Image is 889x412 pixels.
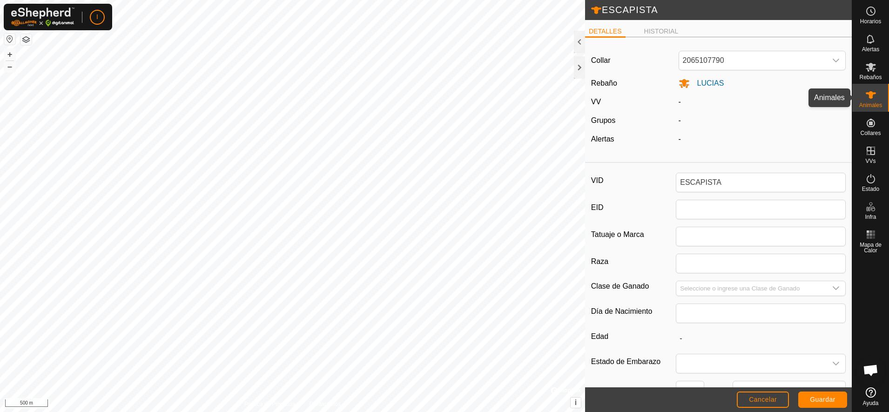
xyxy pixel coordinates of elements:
[591,354,676,370] label: Estado de Embarazo
[690,79,724,87] span: LUCIAS
[585,27,626,38] li: DETALLES
[591,304,676,319] label: Día de Nacimiento
[675,134,850,145] div: -
[591,281,676,292] label: Clase de Ganado
[679,51,827,70] span: 2065107790
[591,173,676,189] label: VID
[591,381,676,404] label: Peso
[591,116,615,124] label: Grupos
[11,7,74,27] img: Logo Gallagher
[860,130,881,136] span: Collares
[862,47,879,52] span: Alertas
[4,34,15,45] button: Restablecer Mapa
[96,12,98,22] span: I
[591,135,614,143] label: Alertas
[857,356,885,384] div: Chat abierto
[675,115,850,126] div: -
[863,400,879,406] span: Ayuda
[827,354,845,373] div: dropdown trigger
[4,61,15,72] button: –
[862,186,879,192] span: Estado
[704,385,733,396] span: en
[865,158,876,164] span: VVs
[4,49,15,60] button: +
[798,392,847,408] button: Guardar
[827,51,845,70] div: dropdown trigger
[859,102,882,108] span: Animales
[679,98,681,106] app-display-virtual-paddock-transition: -
[244,400,298,408] a: Política de Privacidad
[591,331,676,343] label: Edad
[810,396,835,403] span: Guardar
[575,398,577,406] span: i
[571,398,581,408] button: i
[860,19,881,24] span: Horarios
[591,254,676,270] label: Raza
[827,281,845,296] div: dropdown trigger
[591,98,601,106] label: VV
[591,200,676,216] label: EID
[859,74,882,80] span: Rebaños
[310,400,341,408] a: Contáctenos
[852,384,889,410] a: Ayuda
[865,214,876,220] span: Infra
[749,396,777,403] span: Cancelar
[676,281,827,296] input: Seleccione o ingrese una Clase de Ganado
[591,4,852,16] h2: ESCAPISTA
[737,392,789,408] button: Cancelar
[591,79,617,87] label: Rebaño
[591,55,611,66] label: Collar
[640,27,682,36] li: HISTORIAL
[591,227,676,243] label: Tatuaje o Marca
[20,34,32,45] button: Capas del Mapa
[855,242,887,253] span: Mapa de Calor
